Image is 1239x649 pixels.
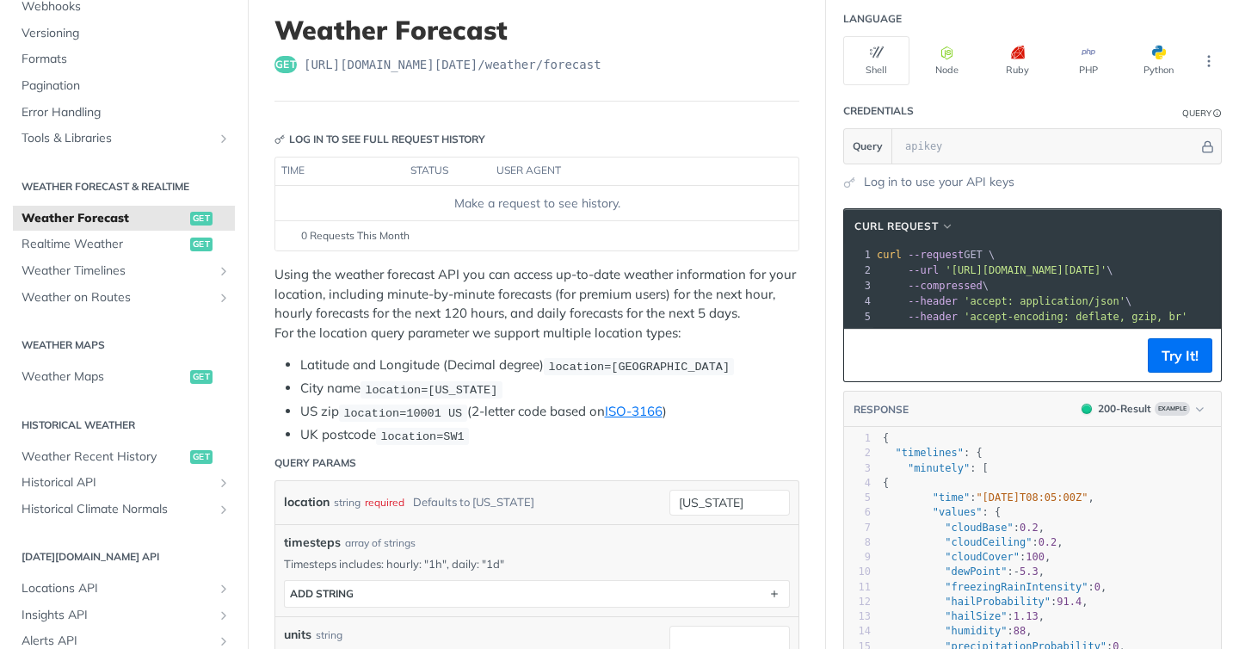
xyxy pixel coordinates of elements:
[914,36,980,85] button: Node
[217,582,231,596] button: Show subpages for Locations API
[190,212,213,226] span: get
[548,360,730,373] span: location=[GEOGRAPHIC_DATA]
[1014,625,1026,637] span: 88
[844,595,871,609] div: 12
[843,36,909,85] button: Shell
[844,550,871,565] div: 9
[284,626,311,644] label: units
[284,534,341,552] span: timesteps
[843,11,902,27] div: Language
[844,521,871,535] div: 7
[844,263,873,278] div: 2
[13,179,235,195] h2: Weather Forecast & realtime
[13,100,235,126] a: Error Handling
[908,280,983,292] span: --compressed
[883,551,1051,563] span: : ,
[13,258,235,284] a: Weather TimelinesShow subpages for Weather Timelines
[945,566,1007,578] span: "dewPoint"
[1014,566,1020,578] span: -
[1026,551,1045,563] span: 100
[844,491,871,505] div: 5
[933,491,970,504] span: "time"
[284,490,330,515] label: location
[345,535,416,551] div: array of strings
[883,462,989,474] span: : [
[380,430,464,442] span: location=SW1
[1057,596,1082,608] span: 91.4
[304,56,601,73] span: https://api.tomorrow.io/v4/weather/forecast
[883,477,889,489] span: {
[404,158,490,185] th: status
[274,455,356,471] div: Query Params
[13,285,235,311] a: Weather on RoutesShow subpages for Weather on Routes
[945,522,1013,534] span: "cloudBase"
[13,126,235,151] a: Tools & LibrariesShow subpages for Tools & Libraries
[300,425,799,445] li: UK postcode
[877,295,1131,307] span: \
[300,402,799,422] li: US zip (2-letter code based on )
[13,21,235,46] a: Versioning
[334,490,361,515] div: string
[217,132,231,145] button: Show subpages for Tools & Libraries
[13,549,235,565] h2: [DATE][DOMAIN_NAME] API
[848,218,960,235] button: cURL Request
[300,355,799,375] li: Latitude and Longitude (Decimal degree)
[217,264,231,278] button: Show subpages for Weather Timelines
[22,77,231,95] span: Pagination
[976,491,1088,504] span: "[DATE]T08:05:00Z"
[1055,36,1121,85] button: PHP
[274,56,297,73] span: get
[22,51,231,68] span: Formats
[843,103,914,119] div: Credentials
[22,368,186,386] span: Weather Maps
[274,265,799,343] p: Using the weather forecast API you can access up-to-date weather information for your location, i...
[908,311,958,323] span: --header
[13,337,235,353] h2: Weather Maps
[945,264,1106,276] span: '[URL][DOMAIN_NAME][DATE]'
[190,370,213,384] span: get
[1073,400,1212,417] button: 200200-ResultExample
[1196,48,1222,74] button: More Languages
[1094,581,1100,593] span: 0
[883,432,889,444] span: {
[13,232,235,257] a: Realtime Weatherget
[22,607,213,624] span: Insights API
[1182,107,1222,120] div: QueryInformation
[217,634,231,648] button: Show subpages for Alerts API
[853,343,877,368] button: Copy to clipboard
[964,311,1187,323] span: 'accept-encoding: deflate, gzip, br'
[945,625,1007,637] span: "humidity"
[844,609,871,624] div: 13
[217,503,231,516] button: Show subpages for Historical Climate Normals
[883,491,1094,504] span: : ,
[844,278,873,294] div: 3
[343,406,462,419] span: location=10001 US
[1201,53,1217,69] svg: More ellipsis
[844,129,892,164] button: Query
[1039,536,1057,548] span: 0.2
[883,596,1088,608] span: : ,
[13,444,235,470] a: Weather Recent Historyget
[844,461,871,476] div: 3
[844,624,871,639] div: 14
[217,476,231,490] button: Show subpages for Historical API
[365,490,404,515] div: required
[1148,338,1212,373] button: Try It!
[490,158,764,185] th: user agent
[945,596,1051,608] span: "hailProbability"
[190,238,213,251] span: get
[945,551,1020,563] span: "cloudCover"
[933,506,983,518] span: "values"
[883,566,1045,578] span: : ,
[844,431,871,446] div: 1
[877,249,902,261] span: curl
[413,490,534,515] div: Defaults to [US_STATE]
[1098,401,1151,417] div: 200 - Result
[844,565,871,579] div: 10
[1125,36,1192,85] button: Python
[877,264,1113,276] span: \
[300,379,799,399] li: City name
[22,104,231,121] span: Error Handling
[883,581,1106,593] span: : ,
[274,15,799,46] h1: Weather Forecast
